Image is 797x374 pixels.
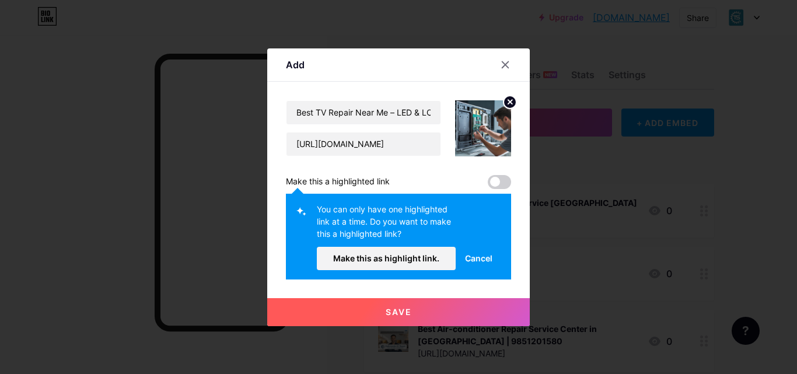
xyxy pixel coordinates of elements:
[267,298,530,326] button: Save
[455,100,511,156] img: link_thumbnail
[286,58,305,72] div: Add
[317,203,456,247] div: You can only have one highlighted link at a time. Do you want to make this a highlighted link?
[286,101,441,124] input: Title
[386,307,412,317] span: Save
[465,252,492,264] span: Cancel
[317,247,456,270] button: Make this as highlight link.
[286,132,441,156] input: URL
[333,253,439,263] span: Make this as highlight link.
[286,175,390,189] div: Make this a highlighted link
[456,247,502,270] button: Cancel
